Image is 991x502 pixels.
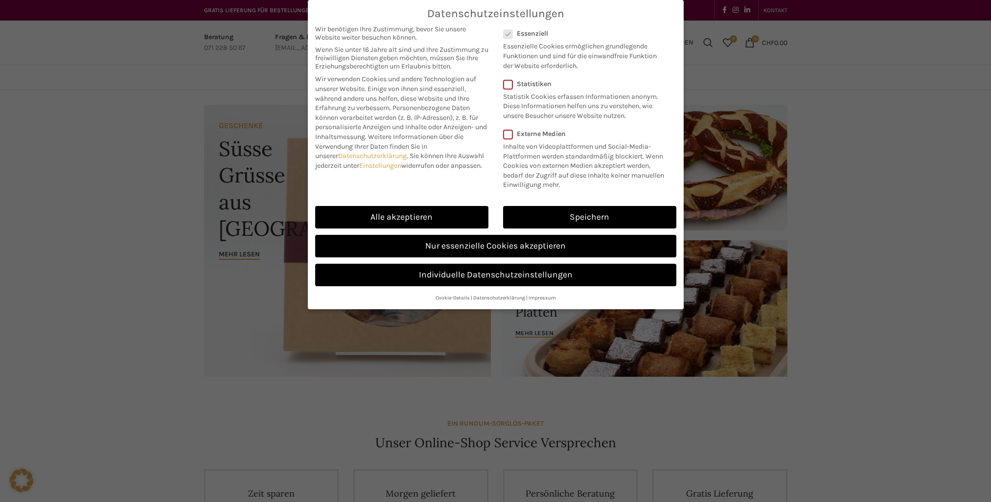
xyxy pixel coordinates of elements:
p: Inhalte von Videoplattformen und Social-Media-Plattformen werden standardmäßig blockiert. Wenn Co... [503,138,670,190]
p: Essenzielle Cookies ermöglichen grundlegende Funktionen und sind für die einwandfreie Funktion de... [503,38,664,70]
p: Statistik Cookies erfassen Informationen anonym. Diese Informationen helfen uns zu verstehen, wie... [503,88,664,121]
a: Datenschutzerklärung [338,152,407,160]
label: Externe Medien [503,130,670,138]
a: Impressum [529,295,556,301]
a: Alle akzeptieren [315,206,488,228]
label: Essenziell [503,29,664,38]
label: Statistiken [503,80,664,88]
span: Personenbezogene Daten können verarbeitet werden (z. B. IP-Adressen), z. B. für personalisierte A... [315,104,487,141]
a: Speichern [503,206,676,228]
a: Individuelle Datenschutzeinstellungen [315,264,676,286]
span: Datenschutzeinstellungen [427,7,564,20]
span: Wenn Sie unter 16 Jahre alt sind und Ihre Zustimmung zu freiwilligen Diensten geben möchten, müss... [315,46,488,70]
span: Sie können Ihre Auswahl jederzeit unter widerrufen oder anpassen. [315,152,484,170]
a: Einstellungen [359,161,401,170]
a: Datenschutzerklärung [473,295,525,301]
a: Nur essenzielle Cookies akzeptieren [315,235,676,257]
a: Cookie-Details [436,295,470,301]
span: Wir verwenden Cookies und andere Technologien auf unserer Website. Einige von ihnen sind essenzie... [315,75,476,112]
span: Weitere Informationen über die Verwendung Ihrer Daten finden Sie in unserer . [315,133,463,160]
span: Wir benötigen Ihre Zustimmung, bevor Sie unsere Website weiter besuchen können. [315,25,488,42]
